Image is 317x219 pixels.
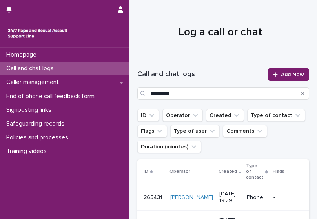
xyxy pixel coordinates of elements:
p: Flags [273,167,284,176]
p: [DATE] 18:29 [219,191,240,204]
p: Signposting links [3,106,58,114]
h1: Call and chat logs [137,70,263,79]
a: Add New [268,68,309,81]
h1: Log a call or chat [137,25,303,40]
button: Created [206,109,244,122]
button: Duration (minutes) [137,141,201,153]
p: Call and chat logs [3,65,60,72]
input: Search [137,87,309,100]
p: Type of contact [246,162,263,182]
button: Operator [162,109,203,122]
p: 265431 [144,193,164,201]
p: ID [144,167,148,176]
p: End of phone call feedback form [3,93,101,100]
p: Caller management [3,78,65,86]
p: - [273,194,308,201]
button: Type of contact [247,109,305,122]
p: Policies and processes [3,134,75,141]
button: Comments [223,125,267,137]
button: Type of user [170,125,220,137]
button: Flags [137,125,167,137]
p: Created [219,167,237,176]
img: rhQMoQhaT3yELyF149Cw [6,26,69,41]
p: Homepage [3,51,43,58]
p: Phone [247,194,267,201]
button: ID [137,109,159,122]
span: Add New [281,72,304,77]
a: [PERSON_NAME] [170,194,213,201]
p: Safeguarding records [3,120,71,128]
p: Operator [169,167,190,176]
p: Training videos [3,148,53,155]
